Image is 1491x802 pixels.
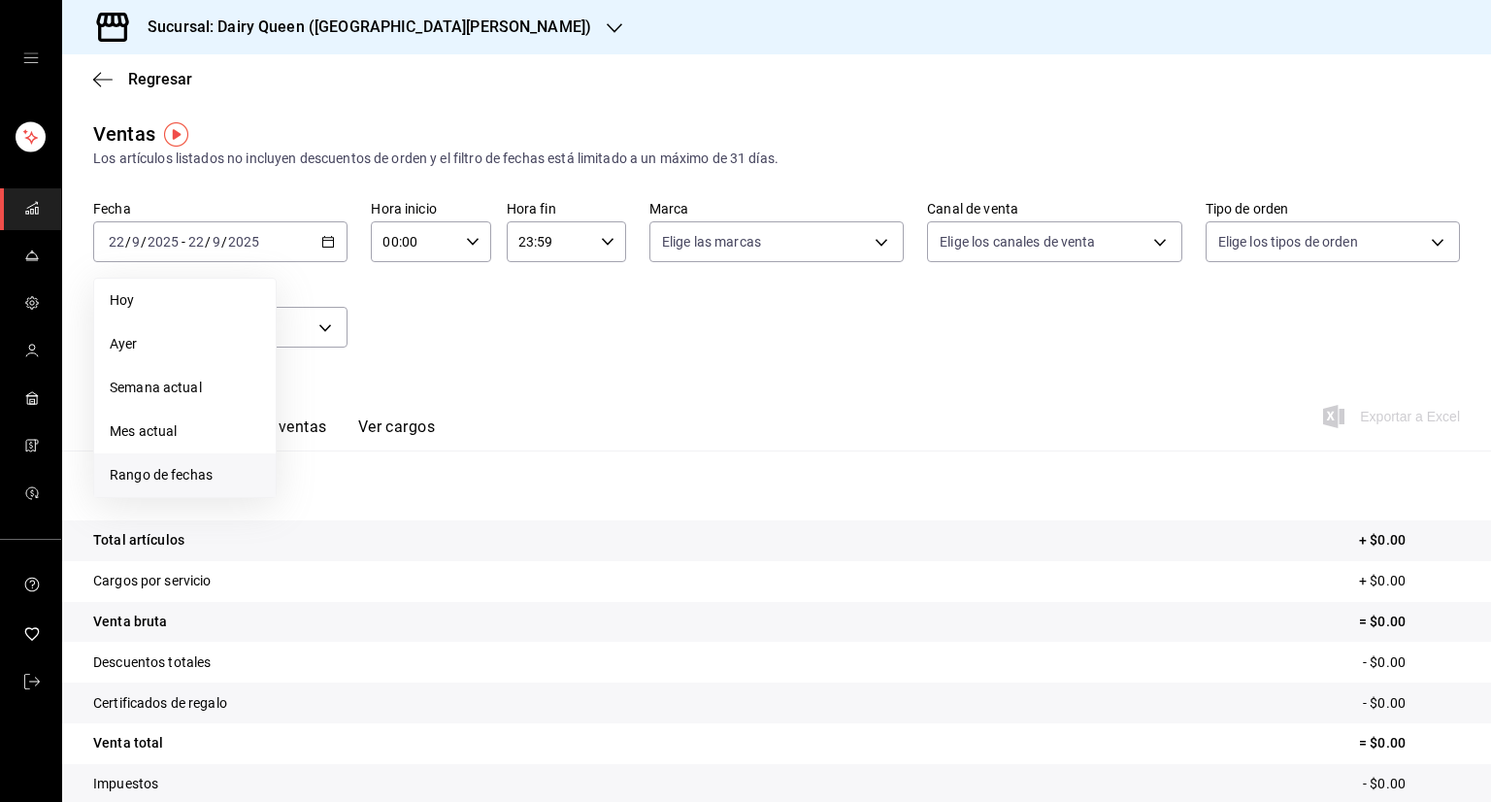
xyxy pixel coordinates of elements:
[662,232,761,251] span: Elige las marcas
[927,202,1181,216] label: Canal de venta
[93,530,184,551] p: Total artículos
[93,571,212,591] p: Cargos por servicio
[93,733,163,753] p: Venta total
[93,202,348,216] label: Fecha
[93,70,192,88] button: Regresar
[93,612,167,632] p: Venta bruta
[93,119,155,149] div: Ventas
[212,234,221,250] input: --
[164,122,188,147] img: Tooltip marker
[1363,652,1460,673] p: - $0.00
[93,652,211,673] p: Descuentos totales
[205,234,211,250] span: /
[110,334,260,354] span: Ayer
[250,418,327,451] button: Ver ventas
[371,202,490,216] label: Hora inicio
[93,693,227,714] p: Certificados de regalo
[93,474,1460,497] p: Resumen
[93,149,1460,169] div: Los artículos listados no incluyen descuentos de orden y el filtro de fechas está limitado a un m...
[227,234,260,250] input: ----
[1206,202,1460,216] label: Tipo de orden
[649,202,904,216] label: Marca
[940,232,1095,251] span: Elige los canales de venta
[1218,232,1358,251] span: Elige los tipos de orden
[1359,571,1460,591] p: + $0.00
[110,378,260,398] span: Semana actual
[1359,612,1460,632] p: = $0.00
[110,421,260,442] span: Mes actual
[125,234,131,250] span: /
[1359,733,1460,753] p: = $0.00
[141,234,147,250] span: /
[1363,693,1460,714] p: - $0.00
[110,290,260,311] span: Hoy
[187,234,205,250] input: --
[1359,530,1460,551] p: + $0.00
[93,774,158,794] p: Impuestos
[1363,774,1460,794] p: - $0.00
[108,234,125,250] input: --
[147,234,180,250] input: ----
[358,418,436,451] button: Ver cargos
[182,234,185,250] span: -
[507,202,626,216] label: Hora fin
[23,50,39,66] button: open drawer
[110,465,260,485] span: Rango de fechas
[132,16,591,39] h3: Sucursal: Dairy Queen ([GEOGRAPHIC_DATA][PERSON_NAME])
[131,234,141,250] input: --
[124,418,435,451] div: navigation tabs
[221,234,227,250] span: /
[128,70,192,88] span: Regresar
